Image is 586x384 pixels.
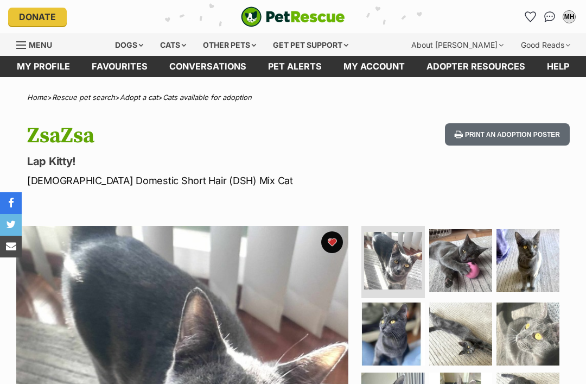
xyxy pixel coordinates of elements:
[158,56,257,77] a: conversations
[496,229,559,292] img: Photo of Zsa Zsa
[257,56,333,77] a: Pet alerts
[152,34,194,56] div: Cats
[27,93,47,102] a: Home
[361,303,424,366] img: Photo of Zsa Zsa
[107,34,151,56] div: Dogs
[16,34,60,54] a: Menu
[521,8,539,26] a: Favourites
[564,11,575,22] div: MH
[29,40,52,49] span: Menu
[6,56,81,77] a: My profile
[163,93,252,102] a: Cats available for adoption
[52,93,115,102] a: Rescue pet search
[333,56,416,77] a: My account
[265,34,356,56] div: Get pet support
[195,34,264,56] div: Other pets
[8,8,67,26] a: Donate
[416,56,536,77] a: Adopter resources
[27,173,359,188] p: [DEMOGRAPHIC_DATA] Domestic Short Hair (DSH) Mix Cat
[120,93,158,102] a: Adopt a cat
[241,7,345,27] a: PetRescue
[429,229,492,292] img: Photo of Zsa Zsa
[496,303,559,366] img: Photo of Zsa Zsa
[321,231,343,253] button: favourite
[544,11,556,22] img: chat-41dd97257d64d25036548639549fe6c8038ab92f7586957e7f3b1b290dea8141.svg
[27,123,359,148] h1: ZsaZsa
[513,34,578,56] div: Good Reads
[445,123,570,146] button: Print an adoption poster
[81,56,158,77] a: Favourites
[364,232,422,289] img: Photo of Zsa Zsa
[241,7,345,27] img: logo-cat-932fe2b9b8326f06289b0f2fb663e598f794de774fb13d1741a6617ecf9a85b4.svg
[536,56,580,77] a: Help
[560,8,578,26] button: My account
[27,154,359,169] p: Lap Kitty!
[404,34,511,56] div: About [PERSON_NAME]
[521,8,578,26] ul: Account quick links
[541,8,558,26] a: Conversations
[429,303,492,366] img: Photo of Zsa Zsa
